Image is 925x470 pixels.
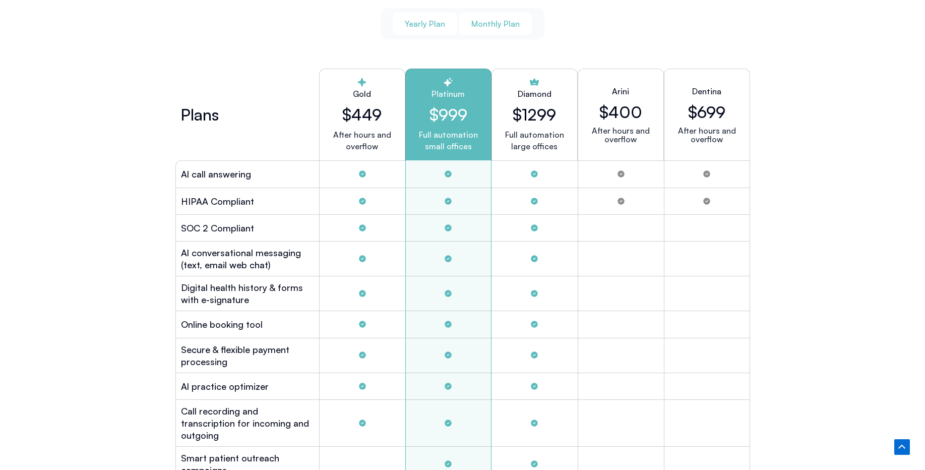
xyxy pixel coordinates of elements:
p: After hours and overflow [586,127,655,144]
h2: $400 [599,102,642,122]
span: Monthly Plan [471,18,520,29]
h2: Plans [180,108,219,121]
h2: HIPAA Compliant [181,195,254,207]
h2: SOC 2 Compliant [181,222,254,234]
h2: Digital health history & forms with e-signature [181,281,314,306]
h2: Platinum [414,88,483,100]
p: Full automation small offices [414,129,483,152]
span: Yearly Plan [405,18,445,29]
h2: Diamond [518,88,551,100]
p: After hours and overflow [672,127,742,144]
h2: Online booking tool [181,318,263,330]
h2: Arini [612,85,629,97]
h2: Secure & flexible payment processing [181,343,314,368]
h2: $1299 [513,105,556,124]
p: Full automation large offices [505,129,564,152]
p: After hours and overflow [328,129,397,152]
h2: $699 [688,102,725,122]
h2: Gold [328,88,397,100]
h2: $449 [328,105,397,124]
h2: Call recording and transcription for incoming and outgoing [181,405,314,441]
h2: Dentina [692,85,721,97]
h2: Al conversational messaging (text, email web chat) [181,247,314,271]
h2: Al call answering [181,168,251,180]
h2: $999 [414,105,483,124]
h2: Al practice optimizer [181,380,269,392]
